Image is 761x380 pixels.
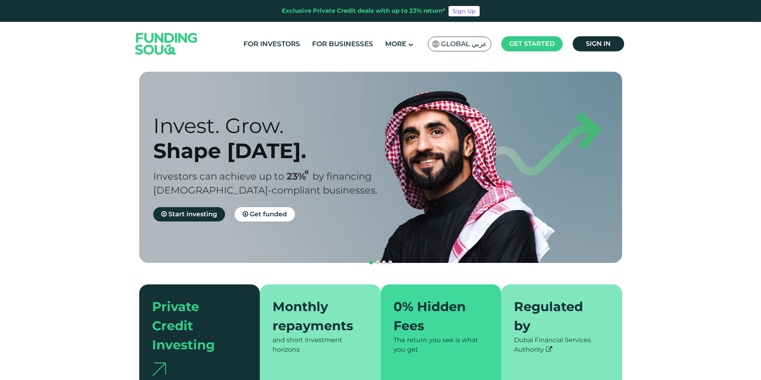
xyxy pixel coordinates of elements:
img: Logo [127,24,206,64]
span: 23% [287,170,312,182]
div: Exclusive Private Credit deals with up to 23% return* [282,6,445,16]
a: Sign in [573,36,624,51]
div: Private Credit Investing [152,297,238,355]
div: 0% Hidden Fees [393,297,479,335]
span: Global عربي [441,39,487,49]
a: Get funded [235,207,295,221]
i: 23% IRR (expected) ~ 15% Net yield (expected) [305,170,308,174]
span: Start investing [168,210,217,218]
span: More [385,40,406,48]
div: Regulated by [514,297,600,335]
div: Monthly repayments [273,297,358,335]
a: For Investors [241,37,302,51]
span: Get started [509,40,555,47]
span: Investors can achieve up to [153,170,284,182]
div: Dubai Financial Services Authority [514,335,609,355]
span: Get funded [250,210,287,218]
img: arrow [152,362,166,376]
span: Sign in [586,40,611,47]
div: The return you see is what you get [393,335,489,355]
img: SA Flag [432,41,439,47]
button: navigation [374,259,381,266]
a: For Businesses [310,37,375,51]
button: navigation [381,259,387,266]
div: and short investment horizons [273,335,368,355]
button: navigation [368,259,374,266]
button: navigation [387,259,393,266]
a: Start investing [153,207,225,221]
a: Sign Up [449,6,480,16]
div: Shape [DATE]. [153,138,395,163]
div: Invest. Grow. [153,113,395,138]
